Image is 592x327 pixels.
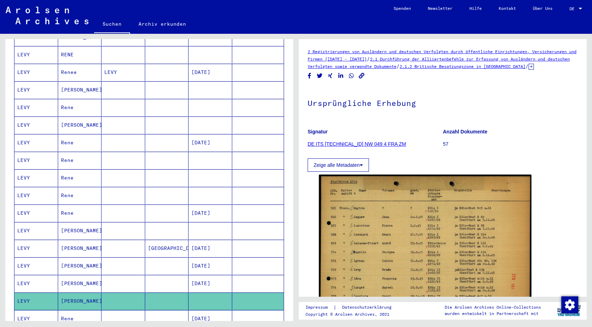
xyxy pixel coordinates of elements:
[308,141,406,147] a: DE ITS [TECHNICAL_ID] NW 049 4 FRA ZM
[14,275,58,292] mat-cell: LEVY
[308,49,576,62] a: 2 Registrierungen von Ausländern und deutschen Verfolgten durch öffentliche Einrichtungen, Versic...
[14,169,58,187] mat-cell: LEVY
[58,46,102,63] mat-cell: RENE
[561,296,578,313] div: Zustimmung ändern
[14,117,58,134] mat-cell: LEVY
[58,240,102,257] mat-cell: [PERSON_NAME]
[14,240,58,257] mat-cell: LEVY
[14,152,58,169] mat-cell: LEVY
[130,15,195,32] a: Archiv erkunden
[400,64,525,69] a: 2.1.2 Britische Besatzungszone in [GEOGRAPHIC_DATA]
[58,187,102,204] mat-cell: Rene
[189,240,232,257] mat-cell: [DATE]
[14,64,58,81] mat-cell: LEVY
[14,187,58,204] mat-cell: LEVY
[14,257,58,275] mat-cell: LEVY
[337,71,345,80] button: Share on LinkedIn
[306,304,400,311] div: |
[189,134,232,151] mat-cell: [DATE]
[58,117,102,134] mat-cell: [PERSON_NAME]
[306,311,400,317] p: Copyright © Arolsen Archives, 2021
[14,222,58,239] mat-cell: LEVY
[348,71,355,80] button: Share on WhatsApp
[367,56,370,62] span: /
[319,175,531,325] img: 001.jpg
[358,71,365,80] button: Copy link
[145,240,189,257] mat-cell: [GEOGRAPHIC_DATA]
[58,169,102,187] mat-cell: Rene
[14,46,58,63] mat-cell: LEVY
[306,304,333,311] a: Impressum
[94,15,130,34] a: Suchen
[58,205,102,222] mat-cell: Rene
[445,304,541,310] p: Die Arolsen Archives Online-Collections
[308,129,328,134] b: Signatur
[569,6,577,11] span: DE
[58,257,102,275] mat-cell: [PERSON_NAME]
[14,293,58,310] mat-cell: LEVY
[189,257,232,275] mat-cell: [DATE]
[58,222,102,239] mat-cell: [PERSON_NAME]
[396,63,400,69] span: /
[58,64,102,81] mat-cell: Renee
[58,81,102,99] mat-cell: [PERSON_NAME]
[445,310,541,317] p: wurden entwickelt in Partnerschaft mit
[443,140,578,148] p: 57
[525,63,529,69] span: /
[443,129,487,134] b: Anzahl Dokumente
[337,304,400,311] a: Datenschutzerklärung
[6,7,88,24] img: Arolsen_neg.svg
[58,293,102,310] mat-cell: [PERSON_NAME]
[561,296,578,313] img: Zustimmung ändern
[58,99,102,116] mat-cell: Rene
[14,81,58,99] mat-cell: LEVY
[308,158,369,172] button: Zeige alle Metadaten
[189,275,232,292] mat-cell: [DATE]
[316,71,323,80] button: Share on Twitter
[189,64,232,81] mat-cell: [DATE]
[14,99,58,116] mat-cell: LEVY
[14,134,58,151] mat-cell: LEVY
[327,71,334,80] button: Share on Xing
[14,205,58,222] mat-cell: LEVY
[58,275,102,292] mat-cell: [PERSON_NAME]
[58,152,102,169] mat-cell: Rene
[101,64,145,81] mat-cell: LEVY
[308,56,570,69] a: 2.1 Durchführung der Alliiertenbefehle zur Erfassung von Ausländern und deutschen Verfolgten sowi...
[58,134,102,151] mat-cell: Rene
[556,302,582,319] img: yv_logo.png
[306,71,313,80] button: Share on Facebook
[189,205,232,222] mat-cell: [DATE]
[308,87,578,118] h1: Ursprüngliche Erhebung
